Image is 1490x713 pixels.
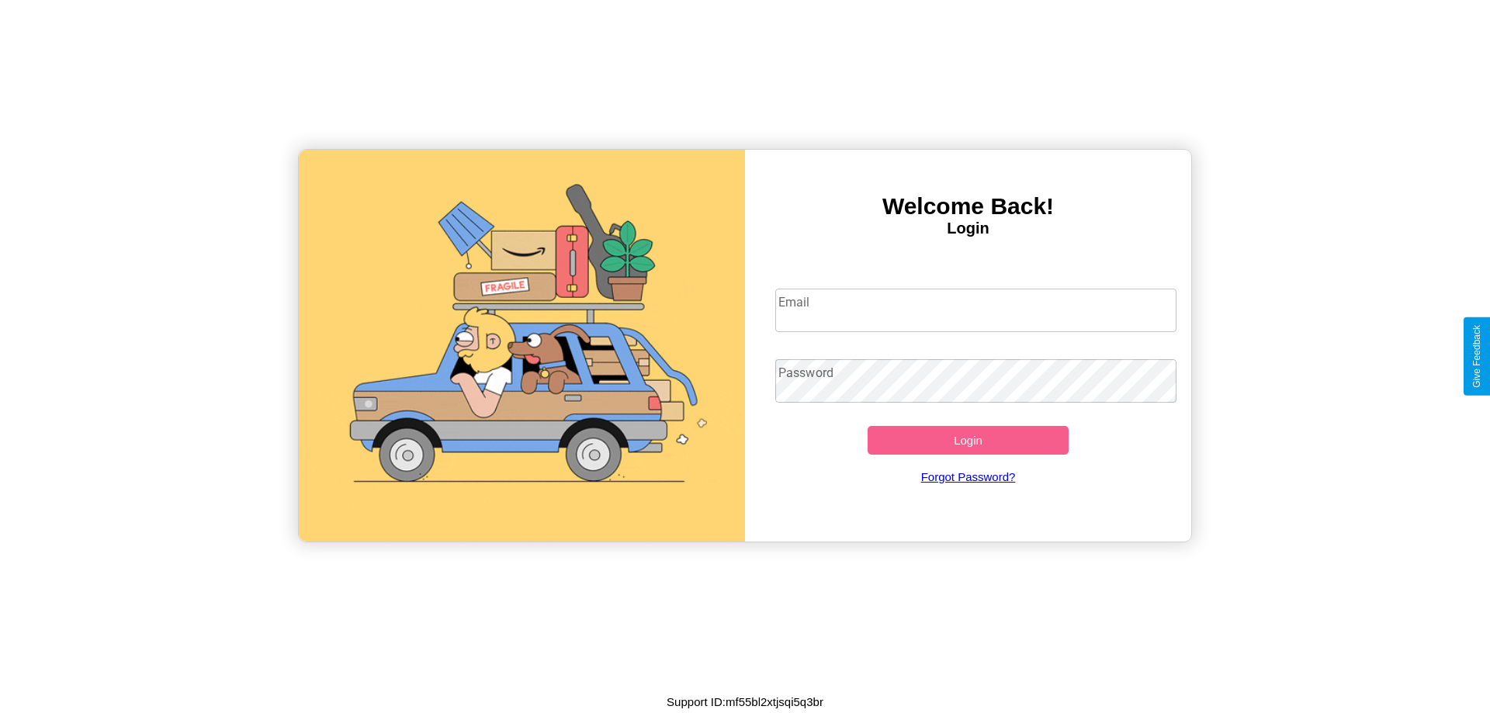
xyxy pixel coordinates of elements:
[768,455,1169,499] a: Forgot Password?
[1471,325,1482,388] div: Give Feedback
[667,691,823,712] p: Support ID: mf55bl2xtjsqi5q3br
[868,426,1069,455] button: Login
[299,150,745,542] img: gif
[745,193,1191,220] h3: Welcome Back!
[745,220,1191,237] h4: Login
